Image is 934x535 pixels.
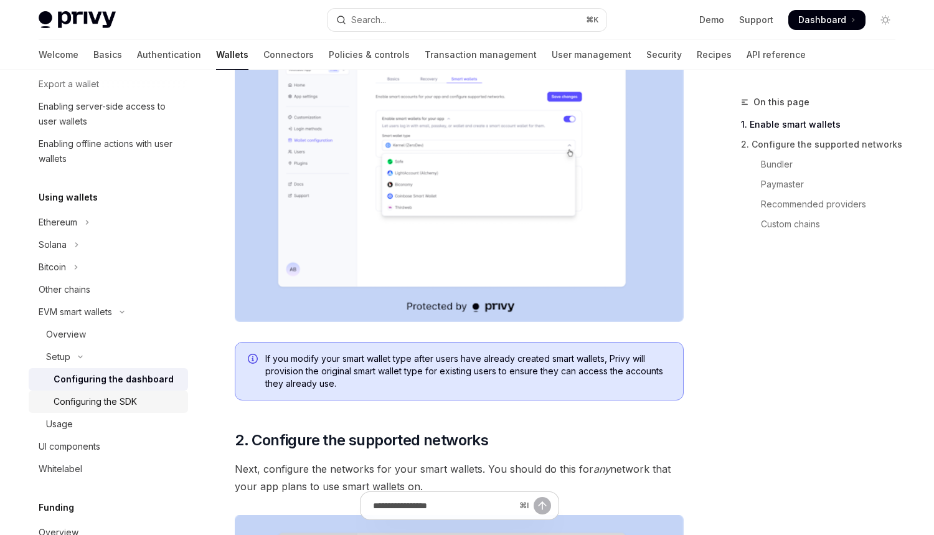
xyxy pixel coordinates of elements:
img: Sample enable smart wallets [235,26,684,322]
a: Whitelabel [29,458,188,480]
div: Usage [46,417,73,432]
a: API reference [747,40,806,70]
a: User management [552,40,631,70]
a: Authentication [137,40,201,70]
a: Connectors [263,40,314,70]
a: Overview [29,323,188,346]
a: Policies & controls [329,40,410,70]
div: Configuring the dashboard [54,372,174,387]
span: If you modify your smart wallet type after users have already created smart wallets, Privy will p... [265,353,671,390]
a: Basics [93,40,122,70]
div: Solana [39,237,67,252]
a: Recommended providers [741,194,905,214]
span: ⌘ K [586,15,599,25]
a: Enabling offline actions with user wallets [29,133,188,170]
a: Configuring the dashboard [29,368,188,391]
img: light logo [39,11,116,29]
div: Overview [46,327,86,342]
button: Toggle Solana section [29,234,188,256]
em: any [593,463,610,475]
input: Ask a question... [373,492,514,519]
div: Other chains [39,282,90,297]
a: Dashboard [788,10,866,30]
a: Support [739,14,773,26]
span: 2. Configure the supported networks [235,430,488,450]
a: 2. Configure the supported networks [741,135,905,154]
div: Search... [351,12,386,27]
a: Bundler [741,154,905,174]
a: Enabling server-side access to user wallets [29,95,188,133]
button: Open search [328,9,606,31]
a: Paymaster [741,174,905,194]
button: Toggle Bitcoin section [29,256,188,278]
div: Configuring the SDK [54,394,137,409]
a: Welcome [39,40,78,70]
a: Configuring the SDK [29,391,188,413]
div: Enabling server-side access to user wallets [39,99,181,129]
div: UI components [39,439,100,454]
div: Bitcoin [39,260,66,275]
svg: Info [248,354,260,366]
a: Wallets [216,40,248,70]
a: Other chains [29,278,188,301]
h5: Using wallets [39,190,98,205]
div: Enabling offline actions with user wallets [39,136,181,166]
a: Custom chains [741,214,905,234]
a: 1. Enable smart wallets [741,115,905,135]
button: Send message [534,497,551,514]
div: EVM smart wallets [39,305,112,320]
a: Demo [699,14,724,26]
h5: Funding [39,500,74,515]
a: Security [646,40,682,70]
a: Usage [29,413,188,435]
button: Toggle dark mode [875,10,895,30]
div: Whitelabel [39,462,82,476]
a: Transaction management [425,40,537,70]
a: Recipes [697,40,732,70]
button: Toggle EVM smart wallets section [29,301,188,323]
span: Next, configure the networks for your smart wallets. You should do this for network that your app... [235,460,684,495]
span: Dashboard [798,14,846,26]
a: UI components [29,435,188,458]
button: Toggle Setup section [29,346,188,368]
div: Ethereum [39,215,77,230]
button: Toggle Ethereum section [29,211,188,234]
div: Setup [46,349,70,364]
span: On this page [753,95,809,110]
